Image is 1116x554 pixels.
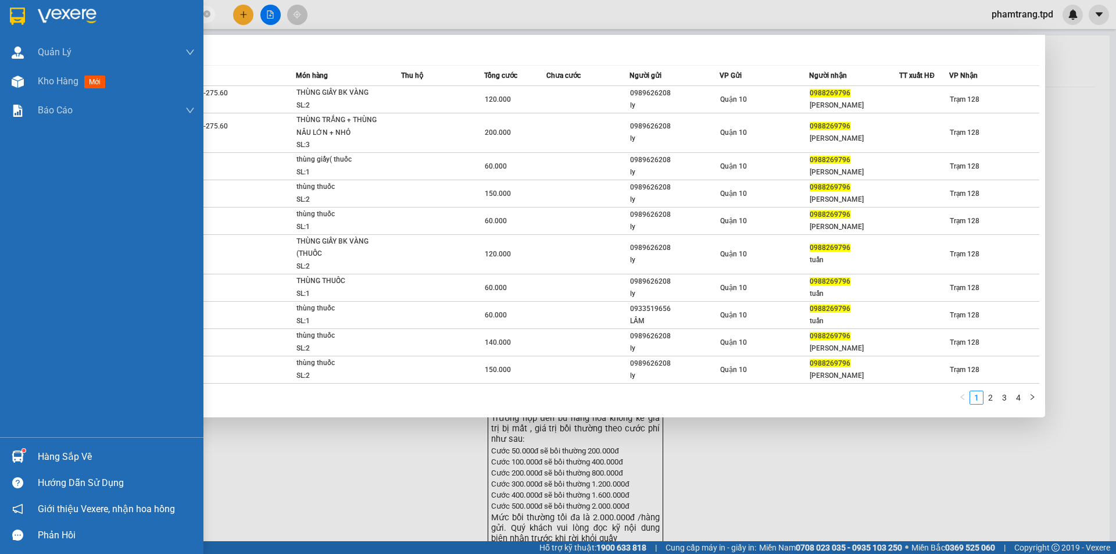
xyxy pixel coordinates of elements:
img: warehouse-icon [12,76,24,88]
span: 150.000 [485,190,511,198]
div: 0989626208 [630,209,719,221]
span: Chưa cước [546,72,581,80]
div: ly [630,194,719,206]
span: mới [84,76,105,88]
span: Báo cáo [38,103,73,117]
img: warehouse-icon [12,451,24,463]
div: ly [630,221,719,233]
span: SL [137,81,153,97]
span: 60.000 [485,217,507,225]
span: 0988269796 [810,122,850,130]
span: right [1029,394,1036,401]
span: 0988269796 [810,305,850,313]
div: ly [630,133,719,145]
div: SL: 2 [296,194,384,206]
div: 0989626208 [630,120,719,133]
div: ly [630,166,719,178]
span: Người nhận [809,72,847,80]
div: THÙNG TRẮNG + THÙNG NÂU LỚN + NHỎ [296,114,384,139]
span: Trạm 128 [950,95,979,103]
div: tuấn [810,288,899,300]
div: [PERSON_NAME] [810,194,899,206]
div: 0989626208 [630,330,719,342]
div: SL: 1 [296,221,384,234]
span: Quận 10 [720,217,747,225]
li: 4 [1011,391,1025,405]
span: 60.000 [485,284,507,292]
div: ly [630,99,719,112]
span: Trạm 128 [950,217,979,225]
button: left [956,391,970,405]
span: Quận 10 [720,311,747,319]
span: Trạm 128 [950,338,979,346]
span: Trạm 128 [950,128,979,137]
div: THÙNG THUỐC [296,275,384,288]
div: ly [630,370,719,382]
img: solution-icon [12,105,24,117]
span: 60.000 [485,162,507,170]
span: Quận 10 [720,190,747,198]
div: [PERSON_NAME] [810,342,899,355]
div: Hàng sắp về [38,448,195,466]
span: Quận 10 [720,128,747,137]
img: logo-vxr [10,8,25,25]
div: Quận 10 [91,10,184,24]
span: Giới thiệu Vexere, nhận hoa hồng [38,502,175,516]
div: AN [10,24,83,38]
div: Phản hồi [38,527,195,544]
span: 0988269796 [810,332,850,340]
div: SL: 2 [296,342,384,355]
span: Trạm 128 [950,162,979,170]
span: TT xuất HĐ [899,72,935,80]
span: Trạm 128 [950,284,979,292]
span: Quận 10 [720,95,747,103]
div: [PERSON_NAME] [810,370,899,382]
div: 0933519656 [630,303,719,315]
button: right [1025,391,1039,405]
span: notification [12,503,23,514]
div: SL: 2 [296,99,384,112]
div: ly [630,254,719,266]
div: SL: 1 [296,166,384,179]
div: THÙNG GIẤY BK VÀNG [296,87,384,99]
div: ly [630,342,719,355]
span: 60.000 [485,311,507,319]
span: close-circle [203,9,210,20]
a: 3 [998,391,1011,404]
div: [PERSON_NAME] [810,166,899,178]
span: 150.000 [485,366,511,374]
div: SL: 1 [296,315,384,328]
span: VP Nhận [949,72,978,80]
span: 0988269796 [810,89,850,97]
li: 1 [970,391,983,405]
span: Trạm 128 [950,311,979,319]
div: Hướng dẫn sử dụng [38,474,195,492]
div: 0989626208 [630,358,719,370]
span: Quận 10 [720,338,747,346]
img: warehouse-icon [12,47,24,59]
div: thùng thuốc [296,357,384,370]
span: left [959,394,966,401]
span: 140.000 [485,338,511,346]
div: thùng giấy( thuốc [296,153,384,166]
div: thùng thuốc [296,181,384,194]
div: 0989626208 [630,154,719,166]
div: Tên hàng: lòng chim ( : 1 ) [10,82,184,96]
li: Previous Page [956,391,970,405]
span: down [185,48,195,57]
span: CR : [9,62,27,74]
span: Quận 10 [720,250,747,258]
span: close-circle [203,10,210,17]
a: 4 [1012,391,1025,404]
span: 0988269796 [810,156,850,164]
a: 2 [984,391,997,404]
div: [PERSON_NAME] [810,221,899,233]
span: Quận 10 [720,284,747,292]
span: question-circle [12,477,23,488]
div: [PERSON_NAME] [810,99,899,112]
div: LÂM [630,315,719,327]
div: thùng thuốc [296,302,384,315]
span: Quản Lý [38,45,71,59]
span: Tổng cước [484,72,517,80]
div: THÙNG GIẤY BK VÀNG (THUỐC [296,235,384,260]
